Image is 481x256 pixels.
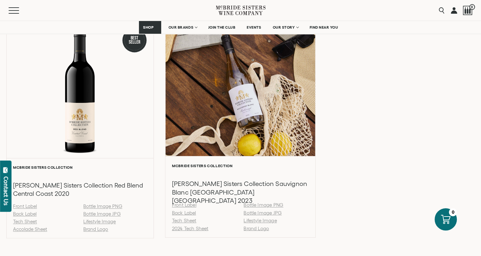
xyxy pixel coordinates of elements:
a: JOIN THE CLUB [204,21,240,34]
a: Bottle Image JPG [244,210,282,216]
a: Lifestyle Image [244,218,277,223]
a: Brand Logo [83,226,108,232]
button: Mobile Menu Trigger [9,7,31,14]
span: EVENTS [247,25,261,30]
span: SHOP [143,25,154,30]
span: FIND NEAR YOU [310,25,338,30]
a: Accolade Sheet [13,226,47,232]
a: 2024 Tech Sheet [172,226,209,231]
span: JOIN THE CLUB [208,25,236,30]
span: OUR STORY [272,25,295,30]
a: Bottle Image PNG [83,203,122,209]
h6: McBride Sisters Collection [13,165,147,169]
div: Contact Us [3,176,9,205]
a: EVENTS [243,21,265,34]
a: Tech Sheet [13,219,37,224]
h6: McBride Sisters Collection [172,164,309,168]
div: 0 [449,208,457,216]
a: OUR BRANDS [164,21,201,34]
span: 0 [469,4,475,10]
h3: [PERSON_NAME] Sisters Collection Red Blend Central Coast 2020 [13,181,147,198]
a: Bottle Image PNG [244,202,284,208]
a: Back Label [172,210,196,216]
span: OUR BRANDS [168,25,193,30]
a: Brand Logo [244,226,269,231]
a: Lifestyle Image [83,219,116,224]
h3: [PERSON_NAME] Sisters Collection Sauvignon Blanc [GEOGRAPHIC_DATA] [GEOGRAPHIC_DATA] 2023 [172,180,309,205]
a: Front Label [172,202,196,208]
a: Tech Sheet [172,218,196,223]
a: Bottle Image JPG [83,211,120,217]
a: FIND NEAR YOU [306,21,342,34]
a: Back Label [13,211,37,217]
a: Front Label [13,203,37,209]
a: OUR STORY [268,21,302,34]
a: SHOP [139,21,161,34]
